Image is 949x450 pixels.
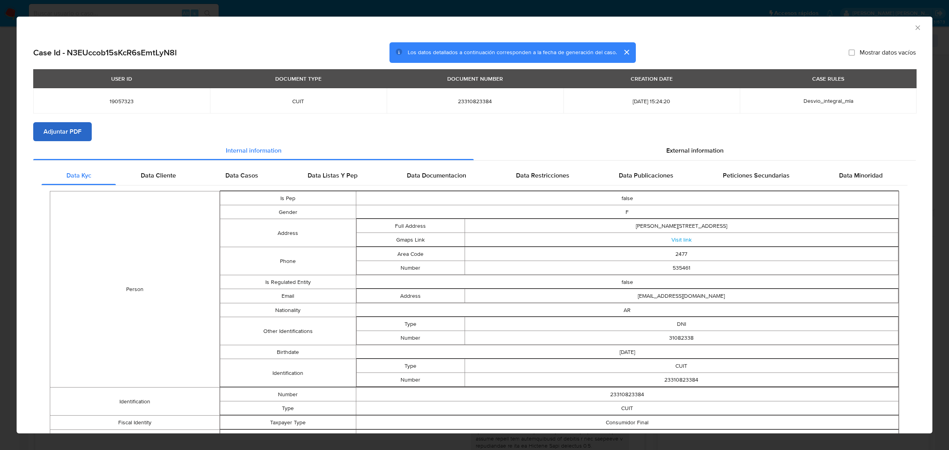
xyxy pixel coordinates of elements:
td: 2477 [465,247,898,261]
td: Identification [220,359,356,387]
span: External information [666,146,724,155]
span: Data Kyc [66,171,91,180]
td: CUIT [356,401,899,415]
td: Number [220,388,356,401]
button: Adjuntar PDF [33,122,92,141]
span: Data Publicaciones [619,171,673,180]
td: 31082338 [465,331,898,345]
span: Data Minoridad [839,171,883,180]
span: Los datos detallados a continuación corresponden a la fecha de generación del caso. [408,49,617,57]
td: Type [220,401,356,415]
td: DNI [465,317,898,331]
td: AR [356,303,899,317]
td: Preferred Full [220,430,356,444]
td: Address [220,219,356,247]
td: Person [50,191,220,388]
td: false [356,191,899,205]
td: Number [356,373,465,387]
span: Data Restricciones [516,171,569,180]
td: [PERSON_NAME][STREET_ADDRESS] [465,219,898,233]
td: Gmaps Link [356,233,465,247]
div: closure-recommendation-modal [17,17,932,433]
td: Area Code [356,247,465,261]
td: Nationality [220,303,356,317]
span: Adjuntar PDF [43,123,81,140]
div: DOCUMENT NUMBER [442,72,508,85]
td: Birthdate [220,345,356,359]
span: CUIT [219,98,377,105]
span: Data Listas Y Pep [308,171,357,180]
td: Other Identifications [220,317,356,345]
button: Cerrar ventana [914,24,921,31]
td: 23310823384 [465,373,898,387]
td: [PERSON_NAME] [356,430,899,444]
span: Mostrar datos vacíos [860,49,916,57]
span: 19057323 [43,98,200,105]
td: false [356,275,899,289]
td: Email [220,289,356,303]
span: Data Documentacion [407,171,466,180]
span: Peticiones Secundarias [723,171,790,180]
td: Fiscal Identity [50,416,220,430]
span: Desvio_integral_mla [803,97,853,105]
span: Data Cliente [141,171,176,180]
td: F [356,205,899,219]
span: Data Casos [225,171,258,180]
td: [DATE] [356,345,899,359]
td: Address [356,289,465,303]
td: Full Address [356,219,465,233]
td: CUIT [465,359,898,373]
td: Taxpayer Type [220,416,356,429]
td: 23310823384 [356,388,899,401]
span: Internal information [226,146,282,155]
td: Number [356,331,465,345]
button: cerrar [617,43,636,62]
td: Type [356,359,465,373]
span: 23310823384 [396,98,554,105]
div: USER ID [106,72,137,85]
a: Visit link [671,236,692,244]
td: Is Pep [220,191,356,205]
td: Number [356,261,465,275]
div: Detailed info [33,141,916,160]
td: 535461 [465,261,898,275]
td: Identification [50,388,220,416]
div: DOCUMENT TYPE [270,72,326,85]
input: Mostrar datos vacíos [849,49,855,56]
td: Type [356,317,465,331]
td: Is Regulated Entity [220,275,356,289]
td: Consumidor Final [356,416,899,429]
div: Detailed internal info [42,166,907,185]
td: Gender [220,205,356,219]
td: Phone [220,247,356,275]
div: CREATION DATE [626,72,677,85]
td: [EMAIL_ADDRESS][DOMAIN_NAME] [465,289,898,303]
h2: Case Id - N3EUccob15sKcR6sEmtLyN8l [33,47,177,58]
div: CASE RULES [807,72,849,85]
span: [DATE] 15:24:20 [573,98,731,105]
